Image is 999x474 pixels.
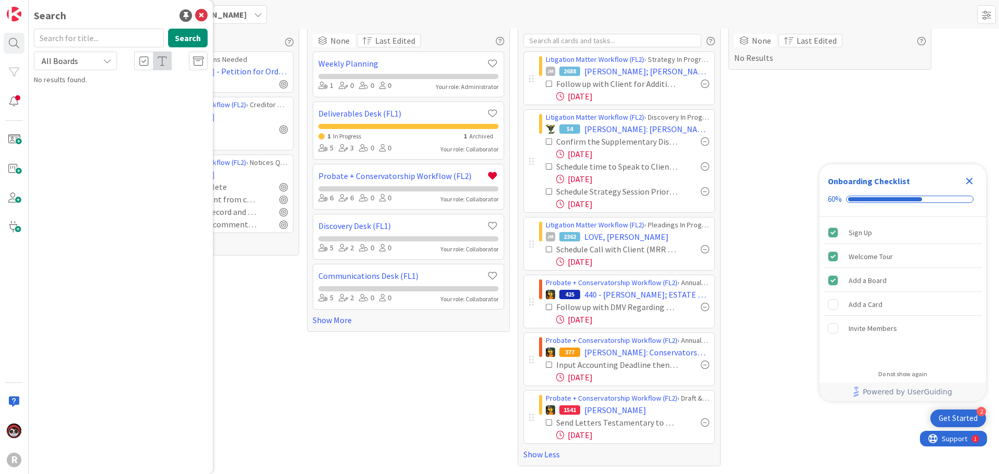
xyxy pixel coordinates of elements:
div: 0 [379,292,391,304]
span: [PERSON_NAME] - Petition for Order for Surrender of Assets [153,65,288,78]
div: 5 [318,242,334,254]
span: 1 [464,132,467,140]
img: Visit kanbanzone.com [7,7,21,21]
div: 0 [379,80,391,92]
div: No results found. [34,74,208,85]
span: [PERSON_NAME] [584,404,646,416]
span: [PERSON_NAME]: [PERSON_NAME] English [584,123,709,135]
div: Confirm the Supplementary Discovery Received and Curate [556,135,678,148]
div: 60% [828,195,842,204]
a: Communications Desk (FL1) [318,270,486,282]
div: › Pleadings In Progress [546,220,709,230]
span: [PERSON_NAME]: Conservatorship of [PERSON_NAME] [584,346,709,358]
div: 0 [359,193,374,204]
div: Welcome Tour is complete. [824,245,982,268]
div: › Draft & File Petition [546,393,709,404]
div: JM [546,232,555,241]
div: 0 [359,143,374,154]
div: Invite Members is incomplete. [824,317,982,340]
div: 6 [318,193,334,204]
span: [PERSON_NAME] [184,8,247,21]
div: 5 [318,143,334,154]
div: Your role: Administrator [436,82,498,92]
div: Input Accounting Deadline then set dates [556,358,678,371]
span: [PERSON_NAME]; [PERSON_NAME] [584,65,709,78]
div: Add a Board is complete. [824,269,982,292]
div: Checklist Container [819,164,986,401]
div: 0 [359,242,374,254]
span: Archived [469,132,493,140]
span: Last Edited [375,34,415,47]
div: [DATE] [556,255,709,268]
div: Schedule Call with Client (MRR and JAM) [556,243,678,255]
div: Welcome Tour [849,250,893,263]
a: Litigation Matter Workflow (FL2) [546,112,644,122]
div: Footer [819,382,986,401]
div: 2 [339,242,354,254]
div: › Discovery In Progress [546,112,709,123]
div: 6 [339,193,354,204]
div: › Strategy In Progress [546,54,709,65]
div: No Results [734,34,926,64]
div: Schedule Strategy Session Prior to JSC by [DATE] (First week of October) [556,185,678,198]
div: Schedule time to Speak to Client Prior to [DATE] (After the Strategy Session date) [556,160,678,173]
div: Invite Members [849,322,897,335]
div: JM [546,67,555,76]
a: Litigation Matter Workflow (FL2) [546,220,644,229]
div: 2362 [559,232,580,241]
span: Last Edited [797,34,837,47]
span: 1 [327,132,330,140]
span: LOVE, [PERSON_NAME] [584,230,669,243]
div: Send Letters Testamentary to Client [556,416,678,429]
div: 0 [379,143,391,154]
span: Support [22,2,47,14]
div: Get Started [939,413,978,424]
a: Probate + Conservatorship Workflow (FL2) [546,393,677,403]
span: None [330,34,350,47]
div: › Annual Accounting Queue [546,335,709,346]
div: Your role: Collaborator [441,195,498,204]
span: In Progress [333,132,361,140]
a: Discovery Desk (FL1) [318,220,486,232]
div: Your role: Collaborator [441,245,498,254]
div: Checklist items [819,217,986,363]
img: MR [546,405,555,415]
span: Powered by UserGuiding [863,386,952,398]
div: Your role: Collaborator [441,294,498,304]
div: Sign Up is complete. [824,221,982,244]
input: Search all cards and tasks... [523,34,701,47]
div: Your role: Collaborator [441,145,498,154]
div: 0 [379,242,391,254]
a: Probate + Conservatorship Workflow (FL2) [318,170,486,182]
div: 1541 [559,405,580,415]
span: 440 - [PERSON_NAME]; ESTATE OF [PERSON_NAME] [584,288,709,301]
div: 1 [318,80,334,92]
a: Show More [313,314,504,326]
a: Litigation Matter Workflow (FL2) [546,55,644,64]
div: [DATE] [556,371,709,383]
a: Deliverables Desk (FL1) [318,107,486,120]
div: [DATE] [556,429,709,441]
img: NC [546,124,555,134]
div: 0 [379,193,391,204]
div: 377 [559,348,580,357]
div: [DATE] [556,148,709,160]
div: 54 [559,124,580,134]
button: Last Edited [357,34,421,47]
div: Onboarding Checklist [828,175,910,187]
a: Show Less [523,448,715,460]
div: [DATE] [556,313,709,326]
div: 5 [318,292,334,304]
div: Add a Board [849,274,887,287]
div: [DATE] [556,198,709,210]
div: 0 [359,80,374,92]
img: MR [546,290,555,299]
div: › Annual Accounting Queue [546,277,709,288]
div: Search [34,8,66,23]
div: Do not show again [878,370,927,378]
div: Close Checklist [961,173,978,189]
div: Add a Card [849,298,882,311]
a: Probate + Conservatorship Workflow (FL2) [546,336,677,345]
div: 2 [339,292,354,304]
div: R [7,453,21,467]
